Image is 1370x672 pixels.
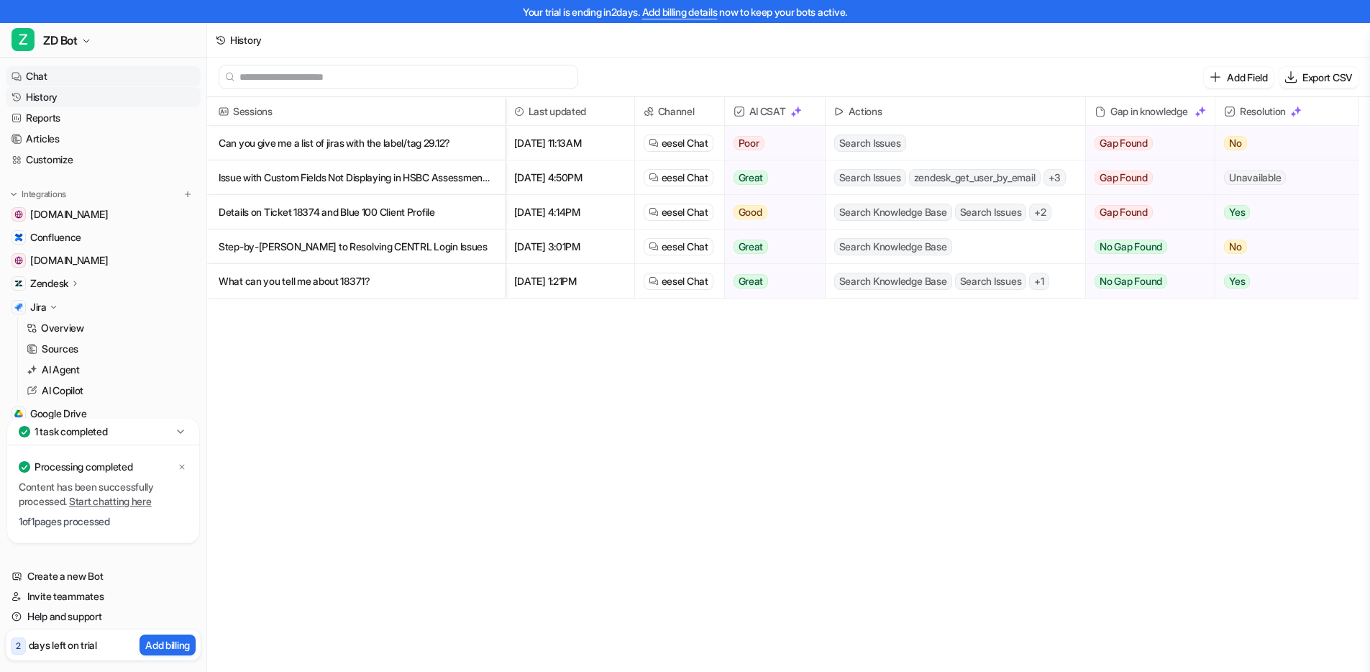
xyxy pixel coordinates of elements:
[1224,274,1250,289] span: Yes
[21,360,201,380] a: AI Agent
[14,409,23,418] img: Google Drive
[23,371,87,380] div: eesel • 8h ago
[12,92,276,125] div: eesel says…
[1224,205,1250,219] span: Yes
[734,240,769,254] span: Great
[140,635,196,655] button: Add billing
[219,126,493,160] p: Can you give me a list of jiras with the label/tag 29.12?
[145,637,190,653] p: Add billing
[1215,126,1347,160] button: No
[725,126,816,160] button: Poor
[30,407,87,421] span: Google Drive
[6,404,201,424] a: Google DriveGoogle Drive
[230,32,262,47] div: History
[1092,97,1209,126] div: Gap in knowledge
[834,238,952,255] span: Search Knowledge Base
[642,6,718,18] a: Add billing details
[41,8,64,31] img: Profile image for eesel
[213,97,499,126] span: Sessions
[42,363,80,377] p: AI Agent
[42,383,83,398] p: AI Copilot
[6,250,201,271] a: id.atlassian.com[DOMAIN_NAME]
[1095,240,1167,254] span: No Gap Found
[6,204,201,224] a: home.atlassian.com[DOMAIN_NAME]
[649,240,708,254] a: eesel Chat
[1279,67,1358,88] button: Export CSV
[45,471,57,483] button: Emoji picker
[219,160,493,195] p: Issue with Custom Fields Not Displaying in HSBC Assessment Ticket 18371
[1029,273,1049,290] span: + 1
[1224,136,1247,150] span: No
[1029,204,1051,221] span: + 2
[23,289,224,332] div: Let me know if you have any questions or need any help. ​
[649,136,708,150] a: eesel Chat
[183,189,193,199] img: menu_add.svg
[70,94,85,109] img: Profile image for eesel
[662,274,708,289] span: eesel Chat
[725,230,816,264] button: Great
[21,381,201,401] a: AI Copilot
[9,189,19,199] img: expand menu
[219,195,493,230] p: Details on Ticket 18374 and Blue 100 Client Profile
[6,566,201,586] a: Create a new Bot
[1086,264,1204,299] button: No Gap Found
[68,471,80,483] button: Gif picker
[1204,67,1273,88] button: Add Field
[511,264,629,299] span: [DATE] 1:21PM
[23,163,224,248] div: Apologies for the delay here! Yes, you can set up a bot to read and summarize specific Jira issue...
[1086,195,1204,230] button: Gap Found
[21,339,201,359] a: Sources
[29,637,97,653] p: days left on trial
[834,273,952,290] span: Search Knowledge Base
[14,303,23,312] img: Jira
[247,466,270,489] button: Send a message…
[89,95,218,108] div: joined the conversation
[30,300,47,314] p: Jira
[649,242,659,252] img: eeselChat
[1215,230,1347,264] button: No
[23,247,224,289] div: For details on how to set up the Jira actions, you can check them . ​
[35,40,66,51] b: 1 day
[834,204,952,221] span: Search Knowledge Base
[52,394,276,482] div: Hi there, does this work with [PERSON_NAME] or only Jira Service Management? I use the one intend...
[12,441,275,466] textarea: Message…
[511,126,629,160] span: [DATE] 11:13AM
[69,495,152,507] a: Start chatting here
[1095,274,1167,289] span: No Gap Found
[641,97,718,126] span: Channel
[219,264,493,299] p: What can you tell me about 18371?
[1044,169,1067,186] span: + 3
[6,87,201,107] a: History
[219,230,493,264] p: Step-by-[PERSON_NAME] to Resolving CENTRL Login Issues
[1086,230,1204,264] button: No Gap Found
[22,189,66,200] p: Integrations
[30,276,68,291] p: Zendesk
[511,195,629,230] span: [DATE] 4:14PM
[649,171,708,185] a: eesel Chat
[662,205,708,219] span: eesel Chat
[12,125,236,368] div: Hi [PERSON_NAME],​Apologies for the delay here! Yes, you can set up a bot to read and summarize s...
[42,342,78,356] p: Sources
[21,318,201,338] a: Overview
[23,332,224,360] div: Thanks, Kyva
[1302,70,1353,85] p: Export CSV
[1224,171,1286,185] span: Unavailable
[35,460,132,474] p: Processing completed
[14,256,23,265] img: id.atlassian.com
[734,171,769,185] span: Great
[649,274,708,289] a: eesel Chat
[1221,97,1353,126] span: Resolution
[649,173,659,183] img: eeselChat
[23,134,224,162] div: Hi [PERSON_NAME], ​
[1086,126,1204,160] button: Gap Found
[662,171,708,185] span: eesel Chat
[1224,240,1247,254] span: No
[955,273,1027,290] span: Search Issues
[649,276,659,286] img: eeselChat
[511,160,629,195] span: [DATE] 4:50PM
[909,169,1041,186] span: zendesk_get_user_by_email
[731,97,819,126] span: AI CSAT
[16,640,21,653] p: 2
[9,6,37,33] button: go back
[14,279,23,288] img: Zendesk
